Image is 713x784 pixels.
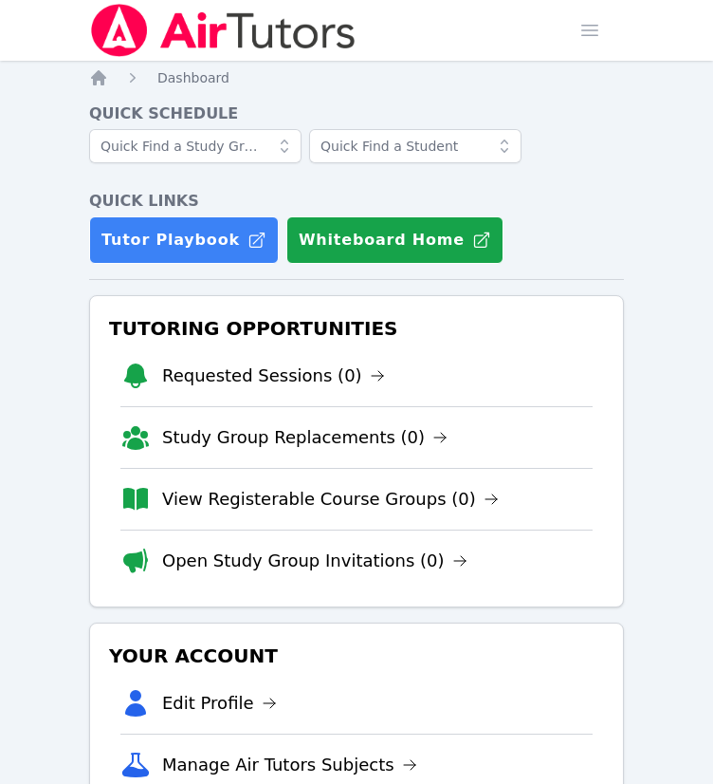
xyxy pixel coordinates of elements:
img: Air Tutors [89,4,357,57]
a: Edit Profile [162,690,277,717]
button: Whiteboard Home [286,216,503,264]
h4: Quick Links [89,190,624,213]
input: Quick Find a Study Group [89,129,302,163]
a: Study Group Replacements (0) [162,424,448,451]
a: View Registerable Course Groups (0) [162,486,499,513]
a: Dashboard [157,68,229,87]
a: Manage Air Tutors Subjects [162,752,417,778]
nav: Breadcrumb [89,68,624,87]
h3: Tutoring Opportunities [105,311,608,345]
h4: Quick Schedule [89,103,624,125]
a: Tutor Playbook [89,216,279,264]
h3: Your Account [105,639,608,673]
span: Dashboard [157,70,229,85]
a: Open Study Group Invitations (0) [162,548,467,574]
input: Quick Find a Student [309,129,521,163]
a: Requested Sessions (0) [162,363,385,389]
